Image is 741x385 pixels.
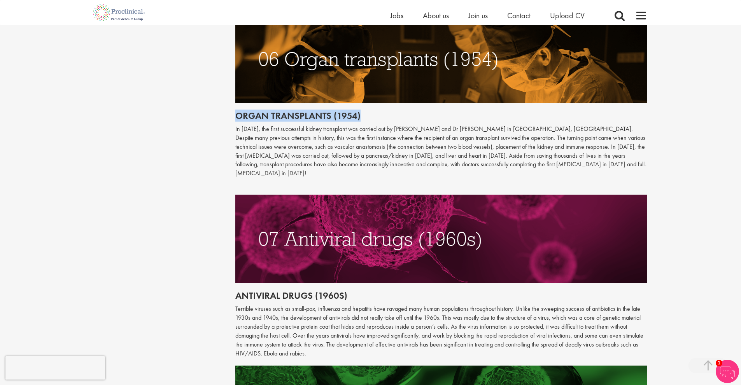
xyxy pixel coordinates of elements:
a: Join us [468,10,488,21]
p: In [DATE], the first successful kidney transplant was carried out by [PERSON_NAME] and Dr [PERSON... [235,125,647,178]
a: Upload CV [550,10,585,21]
img: Chatbot [716,360,739,383]
iframe: reCAPTCHA [5,356,105,380]
span: Antiviral drugs (1960s) [235,289,347,301]
span: 1 [716,360,722,366]
a: Jobs [390,10,403,21]
a: Contact [507,10,531,21]
p: Terrible viruses such as small-pox, influenza and hepatitis have ravaged many human populations t... [235,305,647,358]
a: About us [423,10,449,21]
h2: Organ transplants (1954) [235,111,647,121]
